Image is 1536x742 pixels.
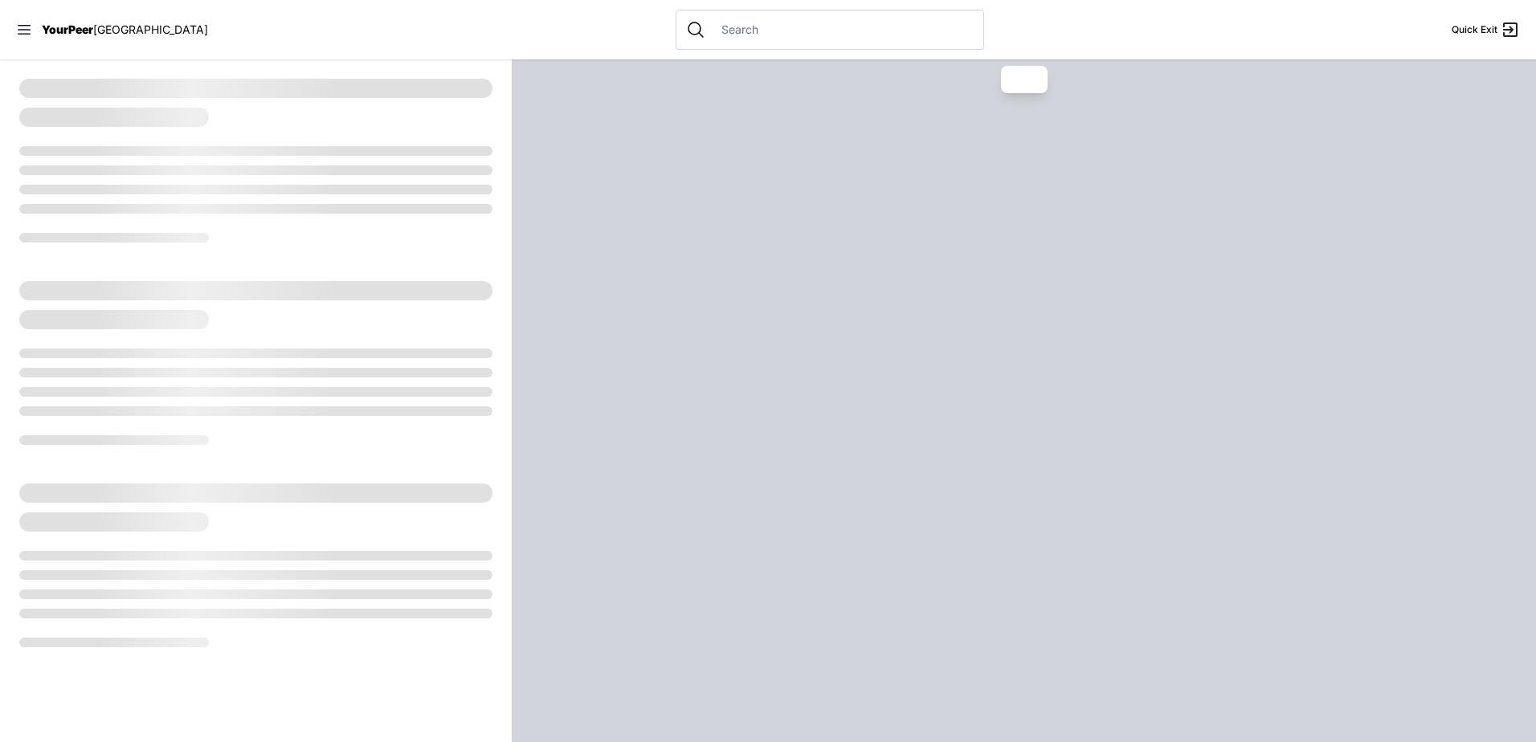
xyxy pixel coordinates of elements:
[712,22,974,38] input: Search
[1452,20,1520,39] a: Quick Exit
[42,22,93,36] span: YourPeer
[93,22,208,36] span: [GEOGRAPHIC_DATA]
[1452,23,1497,36] span: Quick Exit
[42,25,208,35] a: YourPeer[GEOGRAPHIC_DATA]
